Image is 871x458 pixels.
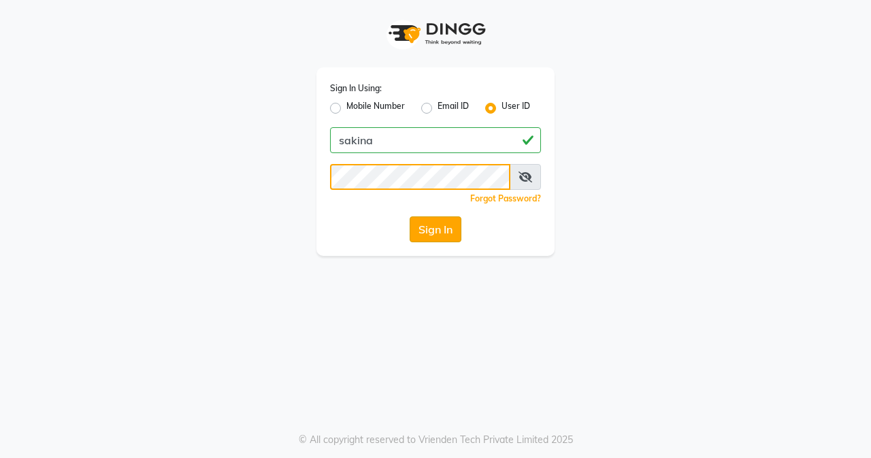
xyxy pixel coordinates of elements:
label: Sign In Using: [330,82,382,95]
button: Sign In [410,216,461,242]
img: logo1.svg [381,14,490,54]
label: Email ID [438,100,469,116]
input: Username [330,127,541,153]
a: Forgot Password? [470,193,541,203]
label: Mobile Number [346,100,405,116]
label: User ID [502,100,530,116]
input: Username [330,164,510,190]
